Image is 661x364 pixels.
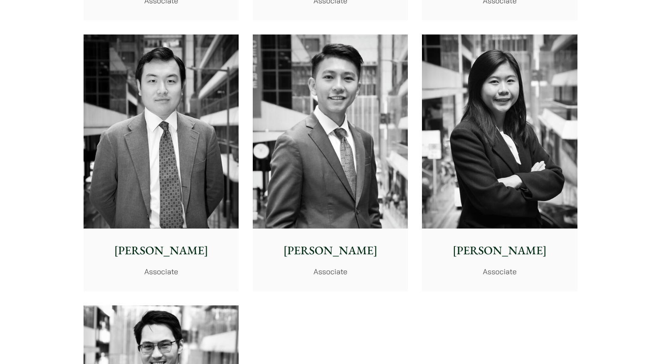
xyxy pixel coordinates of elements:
[84,34,239,291] a: [PERSON_NAME] Associate
[253,34,408,291] a: [PERSON_NAME] Associate
[90,242,232,259] p: [PERSON_NAME]
[90,266,232,277] p: Associate
[429,266,570,277] p: Associate
[259,242,401,259] p: [PERSON_NAME]
[422,34,577,291] a: [PERSON_NAME] Associate
[259,266,401,277] p: Associate
[429,242,570,259] p: [PERSON_NAME]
